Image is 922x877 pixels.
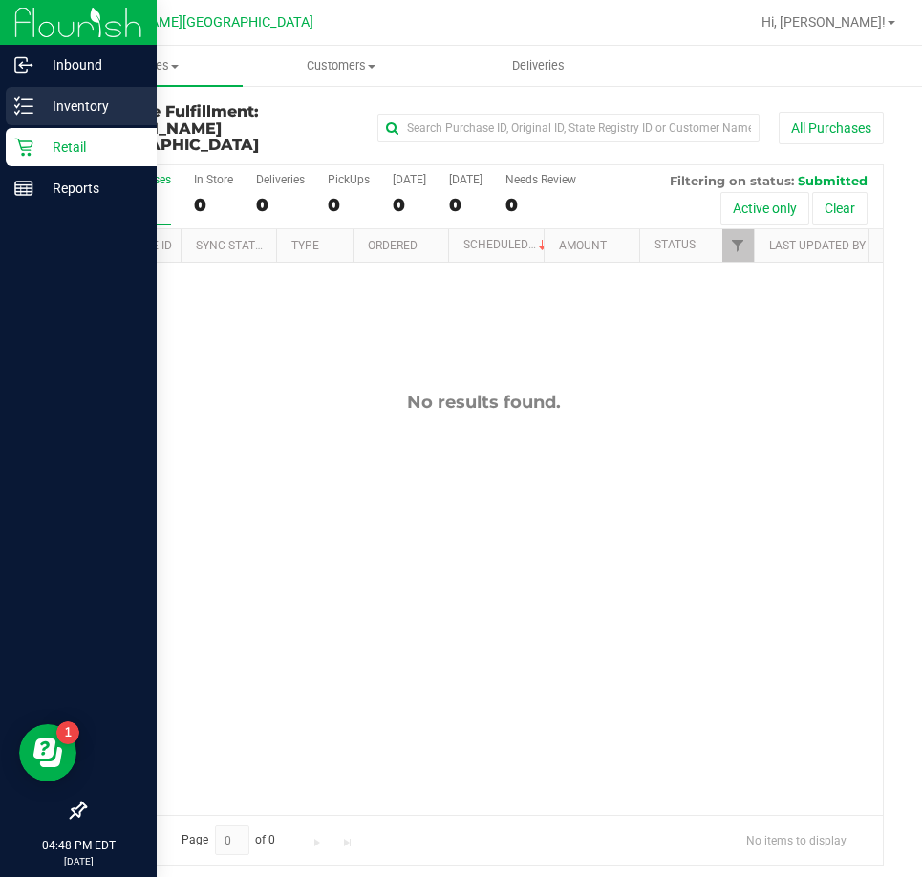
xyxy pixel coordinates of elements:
[559,239,607,252] a: Amount
[722,229,754,262] a: Filter
[505,173,576,186] div: Needs Review
[256,173,305,186] div: Deliveries
[33,53,148,76] p: Inbound
[779,112,884,144] button: All Purchases
[84,103,351,154] h3: Purchase Fulfillment:
[14,55,33,75] inline-svg: Inbound
[368,239,418,252] a: Ordered
[85,392,883,413] div: No results found.
[33,136,148,159] p: Retail
[654,238,696,251] a: Status
[463,238,550,251] a: Scheduled
[769,239,866,252] a: Last Updated By
[194,194,233,216] div: 0
[9,854,148,868] p: [DATE]
[486,57,590,75] span: Deliveries
[19,724,76,781] iframe: Resource center
[256,194,305,216] div: 0
[812,192,868,225] button: Clear
[328,173,370,186] div: PickUps
[84,119,259,155] span: [PERSON_NAME][GEOGRAPHIC_DATA]
[731,825,862,854] span: No items to display
[9,837,148,854] p: 04:48 PM EDT
[244,57,439,75] span: Customers
[393,173,426,186] div: [DATE]
[291,239,319,252] a: Type
[33,177,148,200] p: Reports
[761,14,886,30] span: Hi, [PERSON_NAME]!
[670,173,794,188] span: Filtering on status:
[328,194,370,216] div: 0
[720,192,809,225] button: Active only
[194,173,233,186] div: In Store
[449,194,482,216] div: 0
[505,194,576,216] div: 0
[14,96,33,116] inline-svg: Inventory
[243,46,440,86] a: Customers
[449,173,482,186] div: [DATE]
[798,173,868,188] span: Submitted
[77,14,313,31] span: [PERSON_NAME][GEOGRAPHIC_DATA]
[196,239,269,252] a: Sync Status
[440,46,637,86] a: Deliveries
[165,825,291,855] span: Page of 0
[56,721,79,744] iframe: Resource center unread badge
[393,194,426,216] div: 0
[377,114,760,142] input: Search Purchase ID, Original ID, State Registry ID or Customer Name...
[14,179,33,198] inline-svg: Reports
[33,95,148,118] p: Inventory
[14,138,33,157] inline-svg: Retail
